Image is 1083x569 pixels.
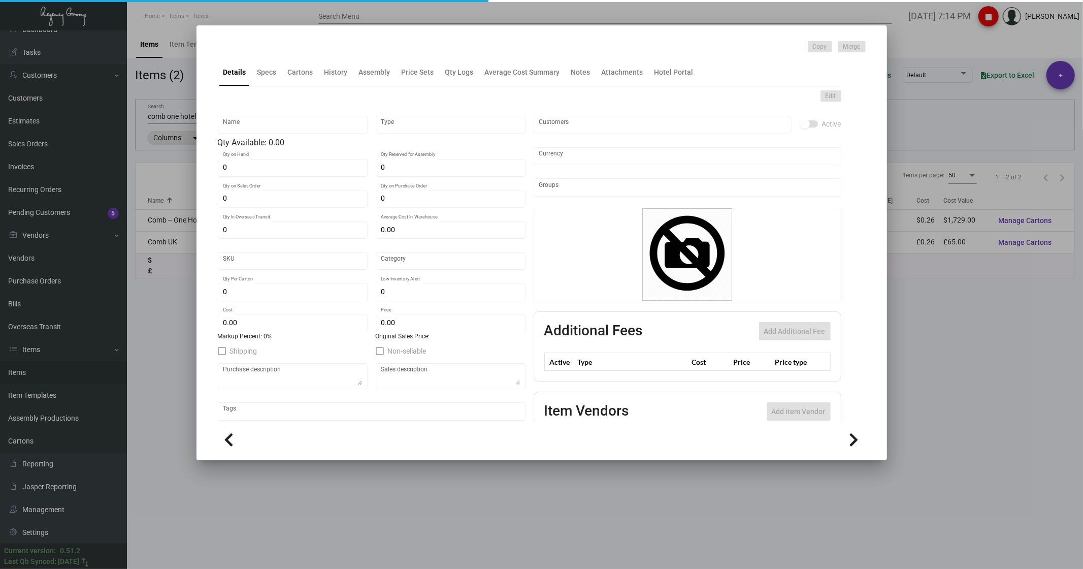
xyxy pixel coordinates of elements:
[575,353,689,371] th: Type
[402,67,434,78] div: Price Sets
[808,41,832,52] button: Copy
[826,92,836,101] span: Edit
[485,67,560,78] div: Average Cost Summary
[813,43,827,51] span: Copy
[689,353,731,371] th: Cost
[764,327,826,335] span: Add Additional Fee
[257,67,277,78] div: Specs
[539,183,836,192] input: Add new..
[544,402,629,421] h2: Item Vendors
[388,345,426,357] span: Non-sellable
[571,67,590,78] div: Notes
[767,402,831,421] button: Add item Vendor
[223,67,246,78] div: Details
[4,556,79,567] div: Last Qb Synced: [DATE]
[822,118,841,130] span: Active
[759,322,831,340] button: Add Additional Fee
[324,67,348,78] div: History
[230,345,257,357] span: Shipping
[445,67,474,78] div: Qty Logs
[731,353,772,371] th: Price
[772,353,818,371] th: Price type
[539,121,786,129] input: Add new..
[60,546,80,556] div: 0.51.2
[544,322,643,340] h2: Additional Fees
[218,137,526,149] div: Qty Available: 0.00
[843,43,861,51] span: Merge
[288,67,313,78] div: Cartons
[821,90,841,102] button: Edit
[359,67,390,78] div: Assembly
[544,353,575,371] th: Active
[838,41,866,52] button: Merge
[602,67,643,78] div: Attachments
[772,407,826,416] span: Add item Vendor
[654,67,694,78] div: Hotel Portal
[4,546,56,556] div: Current version:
